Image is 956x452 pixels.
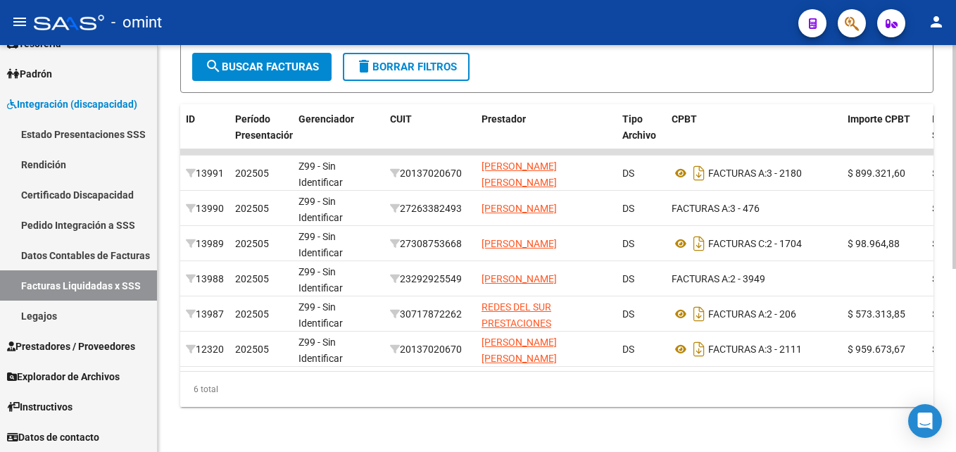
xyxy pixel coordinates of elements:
div: 12320 [186,341,224,358]
div: 13989 [186,236,224,252]
span: Período Presentación [235,113,295,141]
span: [PERSON_NAME] [482,203,557,214]
span: Z99 - Sin Identificar [298,196,343,223]
i: Descargar documento [690,232,708,255]
div: 6 total [180,372,933,407]
span: REDES DEL SUR PRESTACIONES [482,301,551,329]
datatable-header-cell: Gerenciador [293,104,384,166]
span: DS [622,203,634,214]
span: 202505 [235,203,269,214]
span: - omint [111,7,162,38]
i: Descargar documento [690,303,708,325]
div: 27308753668 [390,236,470,252]
span: $ 98.964,88 [848,238,900,249]
span: DS [622,273,634,284]
span: Gerenciador [298,113,354,125]
span: DS [622,344,634,355]
datatable-header-cell: ID [180,104,229,166]
span: Integración (discapacidad) [7,96,137,112]
span: FACTURAS C: [708,238,767,249]
span: [PERSON_NAME] [PERSON_NAME] [482,161,557,188]
span: Prestador [482,113,526,125]
datatable-header-cell: CPBT [666,104,842,166]
span: Buscar Facturas [205,61,319,73]
div: 13987 [186,306,224,322]
span: Tipo Archivo [622,113,656,141]
span: $ 573.313,85 [848,308,905,320]
datatable-header-cell: Período Presentación [229,104,293,166]
mat-icon: search [205,58,222,75]
span: [PERSON_NAME] [482,238,557,249]
span: Importe CPBT [848,113,910,125]
span: Z99 - Sin Identificar [298,266,343,294]
i: Descargar documento [690,338,708,360]
span: 202505 [235,308,269,320]
mat-icon: person [928,13,945,30]
button: Borrar Filtros [343,53,470,81]
datatable-header-cell: Tipo Archivo [617,104,666,166]
span: Borrar Filtros [356,61,457,73]
span: Z99 - Sin Identificar [298,301,343,329]
span: DS [622,308,634,320]
span: $ 959.673,67 [848,344,905,355]
span: 202505 [235,238,269,249]
span: DS [622,168,634,179]
div: 30717872262 [390,306,470,322]
button: Buscar Facturas [192,53,332,81]
span: DS [622,238,634,249]
span: Z99 - Sin Identificar [298,337,343,364]
div: 20137020670 [390,341,470,358]
div: 13990 [186,201,224,217]
span: Padrón [7,66,52,82]
div: 27263382493 [390,201,470,217]
mat-icon: menu [11,13,28,30]
span: FACTURAS A: [672,273,730,284]
span: FACTURAS A: [708,344,767,355]
span: 202505 [235,344,269,355]
div: 13991 [186,165,224,182]
span: Explorador de Archivos [7,369,120,384]
span: 202505 [235,168,269,179]
span: Z99 - Sin Identificar [298,161,343,188]
div: 2 - 3949 [672,271,836,287]
span: ID [186,113,195,125]
span: Prestadores / Proveedores [7,339,135,354]
span: CUIT [390,113,412,125]
span: [PERSON_NAME] [482,273,557,284]
span: FACTURAS A: [672,203,730,214]
span: [PERSON_NAME] [PERSON_NAME] [482,337,557,364]
div: 3 - 476 [672,201,836,217]
div: 23292925549 [390,271,470,287]
span: 202505 [235,273,269,284]
mat-icon: delete [356,58,372,75]
span: FACTURAS A: [708,168,767,179]
span: Datos de contacto [7,429,99,445]
i: Descargar documento [690,162,708,184]
span: Z99 - Sin Identificar [298,231,343,258]
div: 3 - 2111 [672,338,836,360]
div: 13988 [186,271,224,287]
span: Instructivos [7,399,73,415]
span: CPBT [672,113,697,125]
div: 2 - 1704 [672,232,836,255]
div: 2 - 206 [672,303,836,325]
div: 20137020670 [390,165,470,182]
div: 3 - 2180 [672,162,836,184]
datatable-header-cell: CUIT [384,104,476,166]
datatable-header-cell: Prestador [476,104,617,166]
span: FACTURAS A: [708,308,767,320]
datatable-header-cell: Importe CPBT [842,104,926,166]
span: $ 899.321,60 [848,168,905,179]
div: Open Intercom Messenger [908,404,942,438]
